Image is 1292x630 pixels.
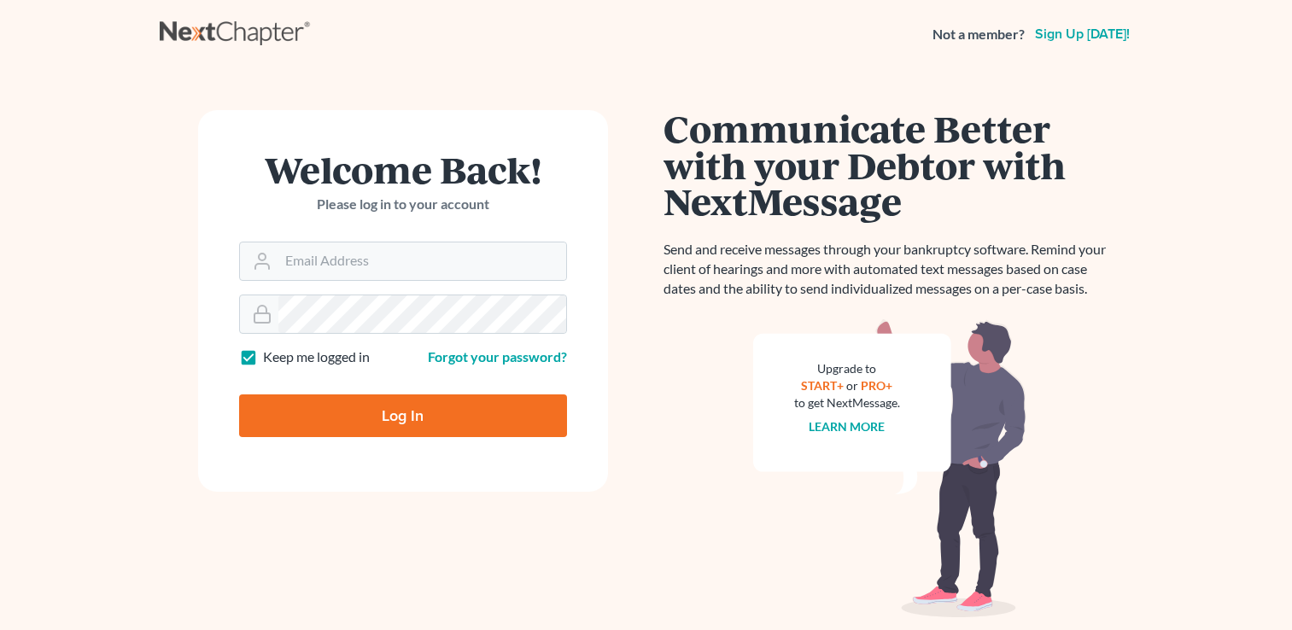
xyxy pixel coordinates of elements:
[846,378,858,393] span: or
[263,347,370,367] label: Keep me logged in
[664,110,1116,219] h1: Communicate Better with your Debtor with NextMessage
[801,378,844,393] a: START+
[239,151,567,188] h1: Welcome Back!
[278,242,566,280] input: Email Address
[1032,27,1133,41] a: Sign up [DATE]!
[809,419,885,434] a: Learn more
[664,240,1116,299] p: Send and receive messages through your bankruptcy software. Remind your client of hearings and mo...
[239,195,567,214] p: Please log in to your account
[239,394,567,437] input: Log In
[932,25,1025,44] strong: Not a member?
[794,394,900,411] div: to get NextMessage.
[861,378,892,393] a: PRO+
[794,360,900,377] div: Upgrade to
[753,319,1026,618] img: nextmessage_bg-59042aed3d76b12b5cd301f8e5b87938c9018125f34e5fa2b7a6b67550977c72.svg
[428,348,567,365] a: Forgot your password?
